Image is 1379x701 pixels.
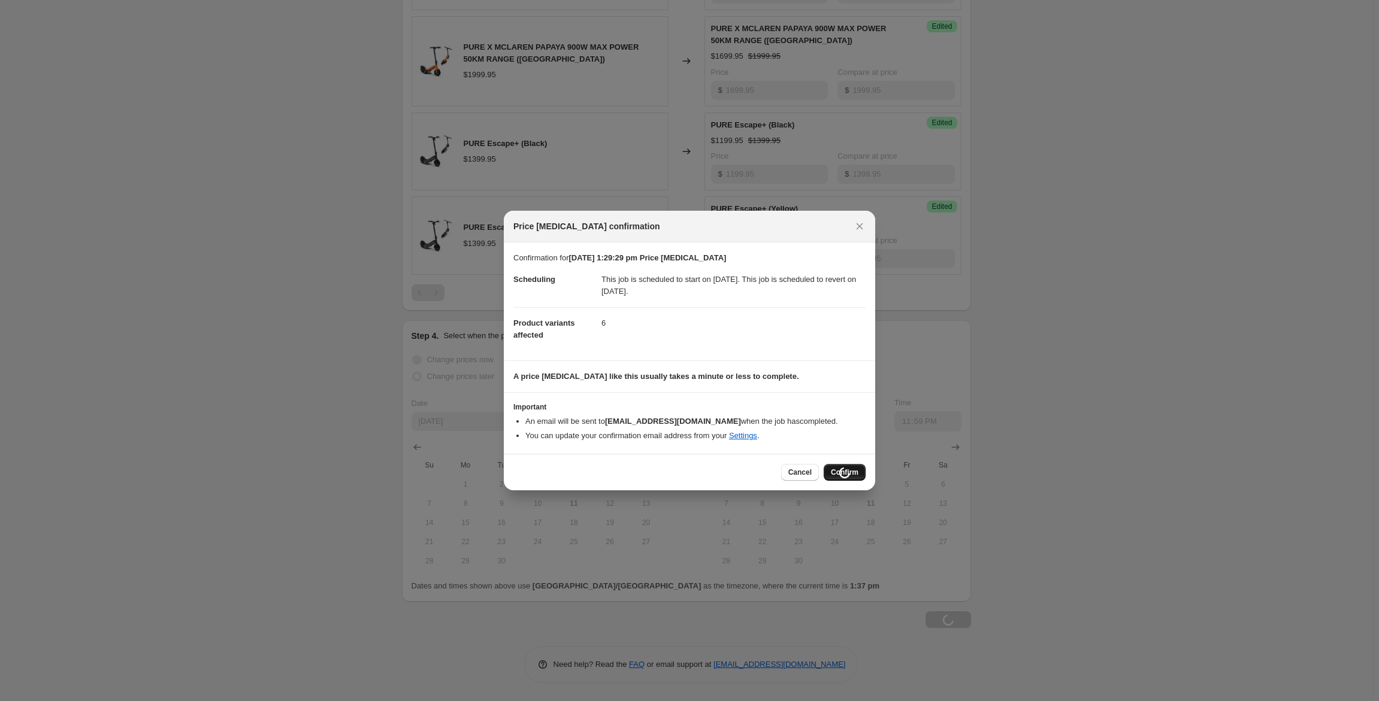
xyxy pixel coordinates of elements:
h3: Important [513,402,866,412]
li: You can update your confirmation email address from your . [525,430,866,442]
button: Close [851,218,868,235]
b: [DATE] 1:29:29 pm Price [MEDICAL_DATA] [568,253,726,262]
b: A price [MEDICAL_DATA] like this usually takes a minute or less to complete. [513,372,799,381]
span: Price [MEDICAL_DATA] confirmation [513,220,660,232]
a: Settings [729,431,757,440]
span: Product variants affected [513,318,575,339]
li: An email will be sent to when the job has completed . [525,415,866,427]
button: Cancel [781,464,819,481]
dd: This job is scheduled to start on [DATE]. This job is scheduled to revert on [DATE]. [601,264,866,307]
span: Scheduling [513,275,555,284]
dd: 6 [601,307,866,339]
span: Cancel [788,468,812,477]
b: [EMAIL_ADDRESS][DOMAIN_NAME] [605,417,741,426]
p: Confirmation for [513,252,866,264]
